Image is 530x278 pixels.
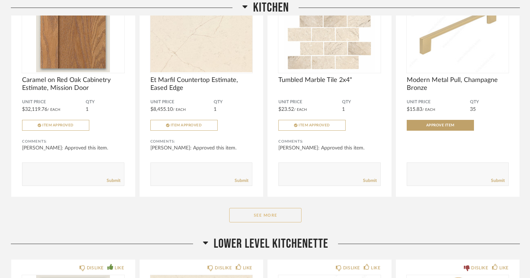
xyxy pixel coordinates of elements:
[426,123,454,127] span: Approve Item
[86,107,89,112] span: 1
[491,178,505,184] a: Submit
[22,120,89,131] button: Item Approved
[150,99,214,105] span: Unit Price
[22,99,86,105] span: Unit Price
[150,76,253,92] span: Et Marfil Countertop Estimate, Eased Edge
[278,107,294,112] span: $23.52
[22,76,124,92] span: Caramel on Red Oak Cabinetry Estimate, Mission Door
[343,264,360,272] div: DISLIKE
[171,123,202,127] span: Item Approved
[22,138,124,145] div: Comments:
[371,264,380,272] div: LIKE
[150,120,218,131] button: Item Approved
[150,138,253,145] div: Comments:
[115,264,124,272] div: LIKE
[407,99,470,105] span: Unit Price
[86,99,124,105] span: QTY
[470,107,476,112] span: 35
[243,264,252,272] div: LIKE
[107,178,120,184] a: Submit
[22,144,124,152] div: [PERSON_NAME]: Approved this item.
[215,264,232,272] div: DISLIKE
[471,264,488,272] div: DISLIKE
[278,99,342,105] span: Unit Price
[278,138,381,145] div: Comments:
[235,178,248,184] a: Submit
[47,108,60,112] span: / Each
[407,120,474,131] button: Approve Item
[150,107,173,112] span: $8,455.10
[342,107,345,112] span: 1
[342,99,381,105] span: QTY
[229,208,302,222] button: See More
[499,264,509,272] div: LIKE
[299,123,330,127] span: Item Approved
[278,76,381,84] span: Tumbled Marble Tile 2x4"
[407,107,422,112] span: $15.83
[150,144,253,152] div: [PERSON_NAME]: Approved this item.
[214,99,252,105] span: QTY
[22,107,47,112] span: $32,119.76
[294,108,307,112] span: / Each
[42,123,74,127] span: Item Approved
[173,108,186,112] span: / Each
[278,144,381,152] div: [PERSON_NAME]: Approved this item.
[214,236,328,252] span: Lower Level Kitchenette
[214,107,217,112] span: 1
[278,120,346,131] button: Item Approved
[363,178,377,184] a: Submit
[87,264,104,272] div: DISLIKE
[422,108,435,112] span: / Each
[407,76,509,92] span: Modern Metal Pull, Champagne Bronze
[470,99,509,105] span: QTY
